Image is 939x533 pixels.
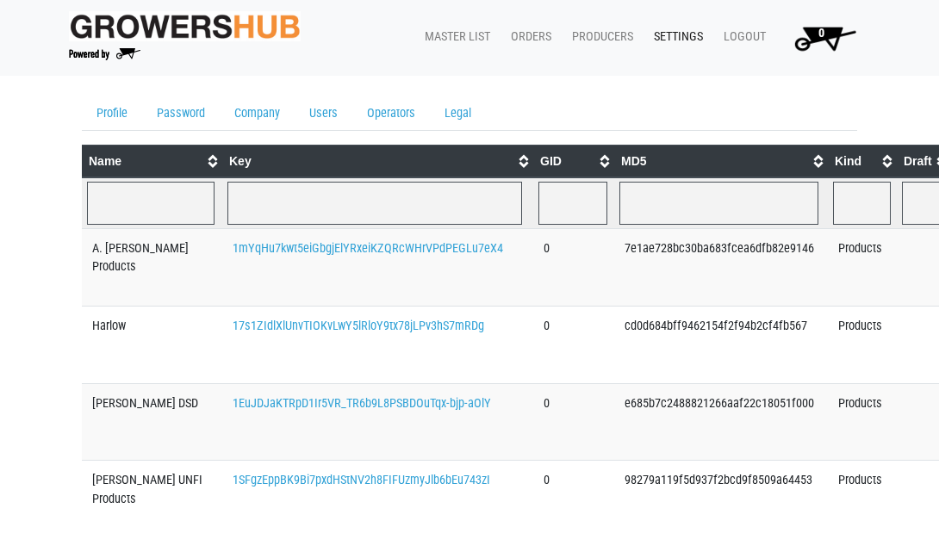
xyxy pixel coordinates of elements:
a: Company [220,96,295,131]
th: MD5: No sort applied, activate to apply an ascending sort [614,145,828,177]
div: Name [85,149,219,173]
a: Logout [710,21,773,53]
input: Filter "Kind" column by... [833,182,891,225]
a: 0 [773,21,870,55]
td: Products [828,306,897,383]
a: 1SFgzEppBK9Bi7pxdHStNV2h8FIFUzmyJlb6bEu743zI [233,473,490,487]
a: Users [295,96,352,131]
td: Products [828,228,897,306]
a: Password [142,96,220,131]
td: [PERSON_NAME] DSD [82,383,222,461]
div: MD5 [618,149,824,173]
td: 0 [533,383,614,461]
td: Products [828,383,897,461]
a: 17s1ZIdlXlUnvTIOKvLwY5lRloY9tx78jLPv3hS7mRDg [233,319,484,333]
img: original-fc7597fdc6adbb9d0e2ae620e786d1a2.jpg [69,11,301,41]
a: Orders [497,21,558,53]
div: Key [226,149,530,173]
input: Filter "Key" column by... [227,182,522,225]
a: 1EuJDJaKTRpD1Ir5VR_TR6b9L8PSBDOuTqx-bjp-aOlY [233,396,491,411]
span: 0 [818,26,824,40]
a: Master List [411,21,497,53]
a: 1mYqHu7kwt5eiGbgjElYRxeiKZQRcWHrVPdPEGLu7eX4 [233,241,503,256]
th: Key: No sort applied, activate to apply an ascending sort [222,145,533,177]
td: 0 [533,306,614,383]
input: Filter "GID" column by... [538,182,607,225]
a: Operators [352,96,430,131]
input: Filter "MD5" column by... [619,182,818,225]
th: Kind: No sort applied, activate to apply an ascending sort [828,145,897,177]
td: cd0d684bff9462154f2f94b2cf4fb567 [614,306,828,383]
a: Legal [430,96,486,131]
img: Powered by Big Wheelbarrow [69,48,140,60]
td: e685b7c2488821266aaf22c18051f000 [614,383,828,461]
input: Filter "Name" column by... [87,182,215,225]
a: Profile [82,96,142,131]
a: Settings [640,21,710,53]
th: GID: No sort applied, activate to apply an ascending sort [533,145,614,177]
a: Producers [558,21,640,53]
td: 7e1ae728bc30ba683fcea6dfb82e9146 [614,228,828,306]
div: GID [537,149,611,173]
td: 0 [533,228,614,306]
td: Harlow [82,306,222,383]
img: Cart [787,21,863,55]
th: Name: No sort applied, activate to apply an ascending sort [82,145,222,177]
div: Kind [831,149,893,173]
td: A. [PERSON_NAME] Products [82,228,222,306]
